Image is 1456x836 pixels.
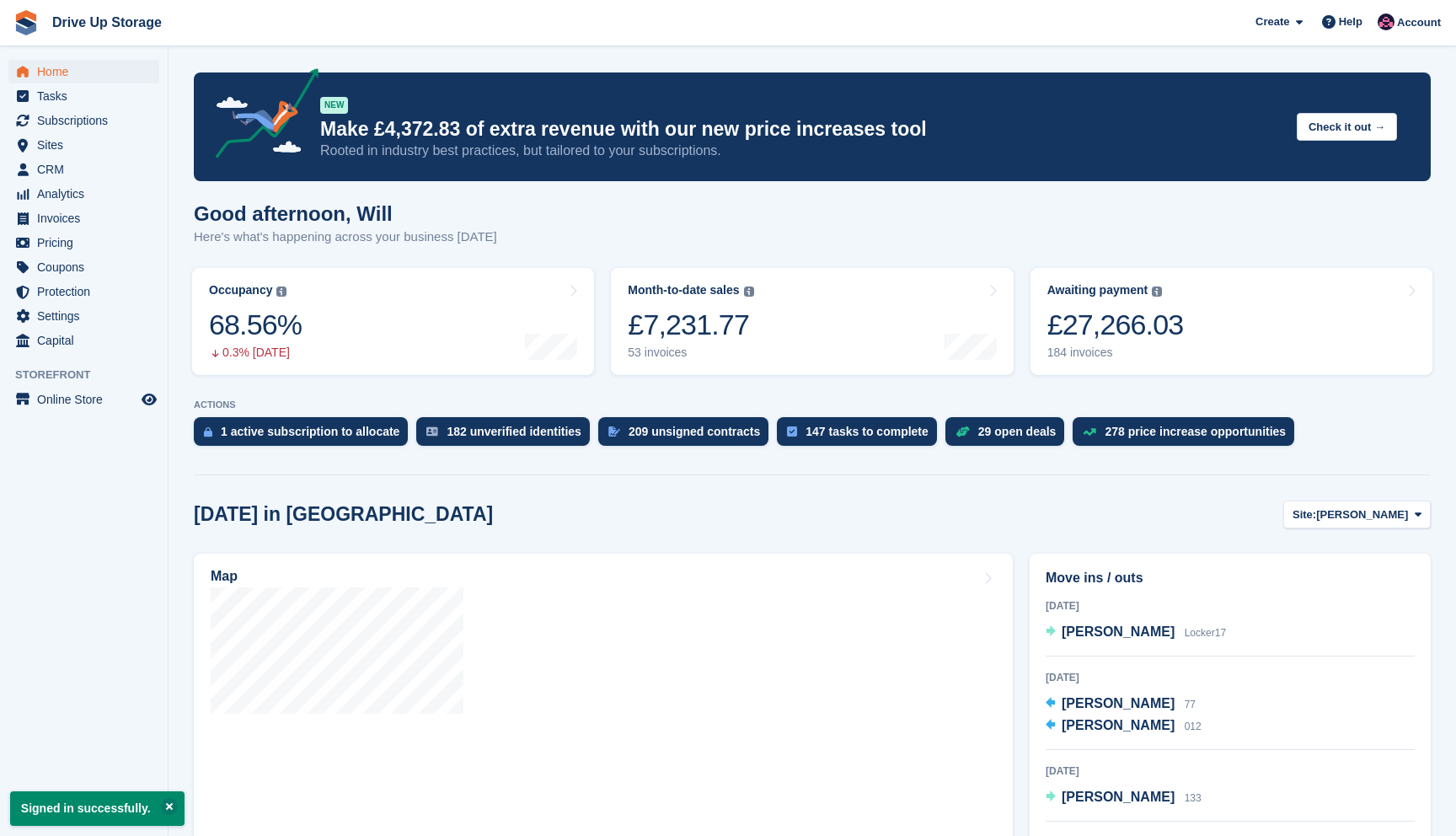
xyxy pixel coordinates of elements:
[209,346,302,360] div: 0.3% [DATE]
[1062,718,1175,732] span: [PERSON_NAME]
[945,417,1073,454] a: 29 open deals
[37,60,138,83] span: Home
[426,426,438,437] img: verify_identity-adf6edd0f0f0b5bbfe63781bf79b02c33cf7c696d77639b501bdc392416b5a36.svg
[8,388,159,411] a: menu
[1046,568,1415,588] h2: Move ins / outs
[320,97,348,114] div: NEW
[194,399,1431,410] p: ACTIONS
[1062,696,1175,710] span: [PERSON_NAME]
[1030,268,1432,375] a: Awaiting payment £27,266.03 184 invoices
[194,228,497,247] p: Here's what's happening across your business [DATE]
[8,329,159,352] a: menu
[209,283,272,297] div: Occupancy
[194,503,493,526] h2: [DATE] in [GEOGRAPHIC_DATA]
[1185,699,1196,710] span: 77
[978,425,1057,438] div: 29 open deals
[45,8,169,36] a: Drive Up Storage
[37,388,138,411] span: Online Store
[1062,790,1175,804] span: [PERSON_NAME]
[8,133,159,157] a: menu
[1046,764,1415,779] div: [DATE]
[1047,346,1184,360] div: 184 invoices
[1046,598,1415,614] div: [DATE]
[1293,506,1316,523] span: Site:
[1152,287,1162,297] img: icon-info-grey-7440780725fd019a000dd9b08b2336e03edf1995a4989e88bcd33f0948082b44.svg
[320,142,1283,160] p: Rooted in industry best practices, but tailored to your subscriptions.
[8,109,159,132] a: menu
[37,231,138,255] span: Pricing
[37,133,138,157] span: Sites
[1397,14,1441,31] span: Account
[139,389,159,410] a: Preview store
[37,109,138,132] span: Subscriptions
[37,182,138,206] span: Analytics
[1283,501,1431,528] button: Site: [PERSON_NAME]
[1185,627,1226,639] span: Locker17
[13,10,39,35] img: stora-icon-8386f47178a22dfd0bd8f6a31ec36ba5ce8667c1dd55bd0f319d3a0aa187defe.svg
[628,346,753,360] div: 53 invoices
[806,425,929,438] div: 147 tasks to complete
[8,255,159,279] a: menu
[8,182,159,206] a: menu
[1046,694,1196,715] a: [PERSON_NAME] 77
[192,268,594,375] a: Occupancy 68.56% 0.3% [DATE]
[8,206,159,230] a: menu
[37,84,138,108] span: Tasks
[1047,283,1148,297] div: Awaiting payment
[221,425,399,438] div: 1 active subscription to allocate
[1185,721,1202,732] span: 012
[37,304,138,328] span: Settings
[8,304,159,328] a: menu
[777,417,945,454] a: 147 tasks to complete
[1073,417,1303,454] a: 278 price increase opportunities
[201,68,319,164] img: price-adjustments-announcement-icon-8257ccfd72463d97f412b2fc003d46551f7dbcb40ab6d574587a9cd5c0d94...
[744,287,754,297] img: icon-info-grey-7440780725fd019a000dd9b08b2336e03edf1995a4989e88bcd33f0948082b44.svg
[608,426,620,437] img: contract_signature_icon-13c848040528278c33f63329250d36e43548de30e8caae1d1a13099fd9432cc5.svg
[628,283,739,297] div: Month-to-date sales
[1046,670,1415,685] div: [DATE]
[1316,506,1408,523] span: [PERSON_NAME]
[276,287,286,297] img: icon-info-grey-7440780725fd019a000dd9b08b2336e03edf1995a4989e88bcd33f0948082b44.svg
[194,202,497,225] h1: Good afternoon, Will
[320,117,1283,142] p: Make £4,372.83 of extra revenue with our new price increases tool
[447,425,581,438] div: 182 unverified identities
[1339,13,1362,30] span: Help
[8,158,159,181] a: menu
[37,206,138,230] span: Invoices
[37,329,138,352] span: Capital
[1255,13,1289,30] span: Create
[1185,792,1202,804] span: 133
[1046,787,1202,809] a: [PERSON_NAME] 133
[628,308,753,342] div: £7,231.77
[37,158,138,181] span: CRM
[416,417,598,454] a: 182 unverified identities
[1105,425,1286,438] div: 278 price increase opportunities
[1062,624,1175,639] span: [PERSON_NAME]
[1047,308,1184,342] div: £27,266.03
[1046,715,1202,737] a: [PERSON_NAME] 012
[1378,13,1394,30] img: Will Google Ads
[209,308,302,342] div: 68.56%
[8,60,159,83] a: menu
[955,426,970,437] img: deal-1b604bf984904fb50ccaf53a9ad4b4a5d6e5aea283cecdc64d6e3604feb123c2.svg
[1046,622,1226,644] a: [PERSON_NAME] Locker17
[8,84,159,108] a: menu
[15,367,168,383] span: Storefront
[598,417,777,454] a: 209 unsigned contracts
[8,280,159,303] a: menu
[10,791,185,826] p: Signed in successfully.
[629,425,760,438] div: 209 unsigned contracts
[37,280,138,303] span: Protection
[194,417,416,454] a: 1 active subscription to allocate
[211,569,238,584] h2: Map
[611,268,1013,375] a: Month-to-date sales £7,231.77 53 invoices
[37,255,138,279] span: Coupons
[204,426,212,437] img: active_subscription_to_allocate_icon-d502201f5373d7db506a760aba3b589e785aa758c864c3986d89f69b8ff3...
[1297,113,1397,141] button: Check it out →
[8,231,159,255] a: menu
[787,426,797,437] img: task-75834270c22a3079a89374b754ae025e5fb1db73e45f91037f5363f120a921f8.svg
[1083,428,1096,436] img: price_increase_opportunities-93ffe204e8149a01c8c9dc8f82e8f89637d9d84a8eef4429ea346261dce0b2c0.svg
